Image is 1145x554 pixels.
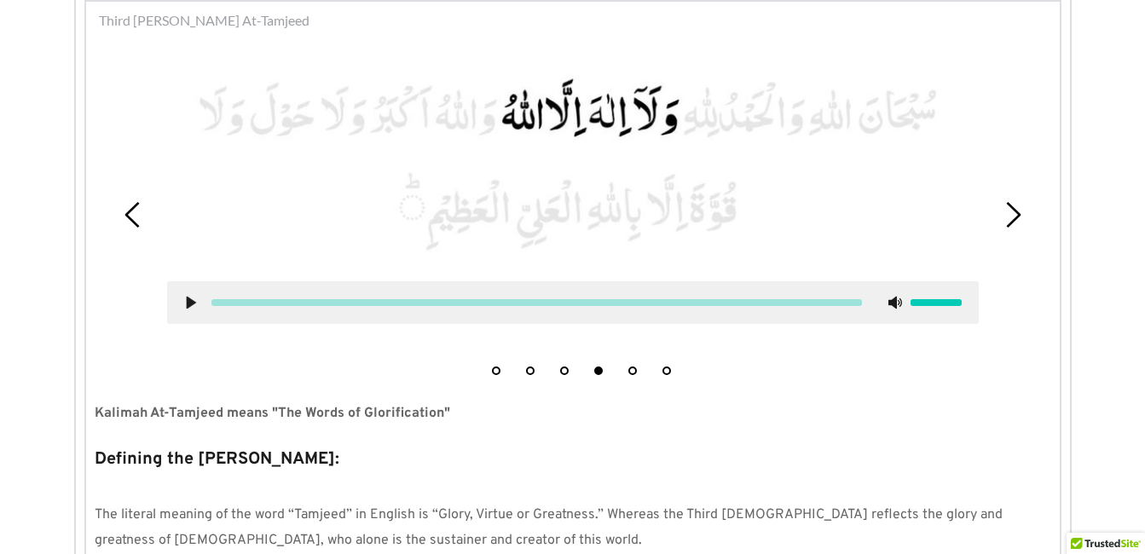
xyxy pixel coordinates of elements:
[95,448,339,470] strong: Defining the [PERSON_NAME]:
[99,10,309,31] span: Third [PERSON_NAME] At-Tamjeed
[95,506,1006,549] span: The literal meaning of the word “Tamjeed” in English is “Glory, Virtue or Greatness.” Whereas the...
[594,366,603,375] button: 4 of 6
[492,366,500,375] button: 1 of 6
[560,366,569,375] button: 3 of 6
[526,366,535,375] button: 2 of 6
[662,366,671,375] button: 6 of 6
[95,405,450,422] strong: Kalimah At-Tamjeed means "The Words of Glorification"
[628,366,637,375] button: 5 of 6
